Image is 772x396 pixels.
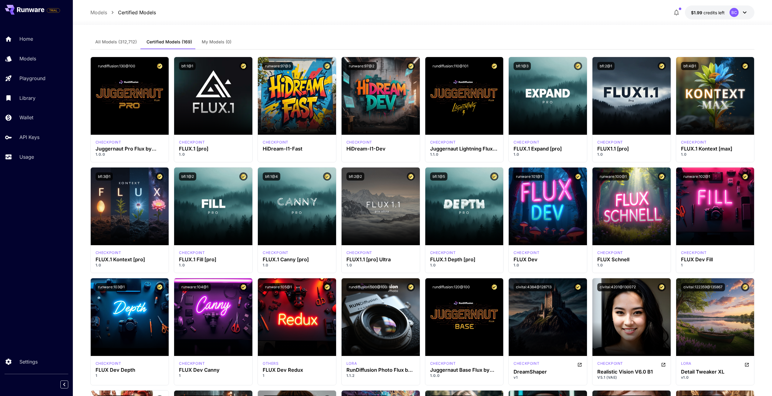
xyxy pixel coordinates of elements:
[514,172,544,181] button: runware:101@1
[514,140,539,145] div: fluxpro
[430,367,499,373] div: Juggernaut Base Flux by RunDiffusion
[681,250,707,256] p: checkpoint
[96,152,164,157] p: 1.0.0
[514,361,539,368] div: SD 1.5
[681,152,750,157] p: 1.0
[346,140,372,145] div: HiDream Dev
[19,75,46,82] p: Playground
[658,283,666,291] button: Certified Model – Vetted for best performance and includes a commercial license.
[597,146,666,152] h3: FLUX1.1 [pro]
[19,94,35,102] p: Library
[574,62,582,70] button: Certified Model – Vetted for best performance and includes a commercial license.
[96,367,164,373] h3: FLUX Dev Depth
[597,369,666,375] div: Realistic Vision V6.0 B1
[96,62,138,70] button: rundiffusion:130@100
[346,172,364,181] button: bfl:2@2
[597,140,623,145] div: fluxpro
[681,369,750,375] h3: Detail Tweaker XL
[430,172,447,181] button: bfl:1@5
[156,283,164,291] button: Certified Model – Vetted for best performance and includes a commercial license.
[118,9,156,16] a: Certified Models
[263,172,280,181] button: bfl:1@4
[346,367,415,373] h3: RunDiffusion Photo Flux by RunDiffusion
[691,10,703,15] span: $1.99
[96,361,121,366] div: FLUX.1 D
[346,361,357,366] div: FLUX.1 D
[430,262,499,268] p: 1.0
[65,379,73,390] div: Collapse sidebar
[597,140,623,145] p: checkpoint
[430,373,499,378] p: 1.0.0
[490,62,498,70] button: Certified Model – Vetted for best performance and includes a commercial license.
[96,373,164,378] p: 1
[597,257,666,262] div: FLUX Schnell
[346,257,415,262] h3: FLUX1.1 [pro] Ultra
[346,146,415,152] h3: HiDream-I1-Dev
[179,146,248,152] h3: FLUX.1 [pro]
[577,361,582,368] button: Open in CivitAI
[239,283,248,291] button: Certified Model – Vetted for best performance and includes a commercial license.
[323,283,331,291] button: Certified Model – Vetted for best performance and includes a commercial license.
[514,375,582,380] p: v1
[179,283,211,291] button: runware:104@1
[597,62,615,70] button: bfl:2@1
[658,172,666,181] button: Certified Model – Vetted for best performance and includes a commercial license.
[741,172,749,181] button: Certified Model – Vetted for best performance and includes a commercial license.
[597,172,629,181] button: runware:100@1
[263,257,331,262] div: FLUX.1 Canny [pro]
[346,283,389,291] button: rundiffusion:500@100
[681,146,750,152] div: FLUX.1 Kontext [max]
[263,283,294,291] button: runware:105@1
[597,283,638,291] button: civitai:4201@130072
[47,7,60,14] span: Add your payment card to enable full platform functionality.
[574,283,582,291] button: Certified Model – Vetted for best performance and includes a commercial license.
[490,283,498,291] button: Certified Model – Vetted for best performance and includes a commercial license.
[179,361,205,366] p: checkpoint
[346,373,415,378] p: 1.1.2
[703,10,725,15] span: credits left
[47,8,60,13] span: TRIAL
[681,361,691,368] div: SDXL 1.0
[430,250,456,256] div: fluxpro
[681,361,691,366] p: lora
[514,283,554,291] button: civitai:4384@128713
[179,250,205,256] div: fluxpro
[514,369,582,375] h3: DreamShaper
[19,153,34,161] p: Usage
[263,361,279,366] p: others
[661,361,666,368] button: Open in CivitAI
[430,152,499,157] p: 1.1.0
[179,262,248,268] p: 1.0
[691,9,725,16] div: $1.9942
[263,262,331,268] p: 1.0
[90,9,107,16] a: Models
[597,152,666,157] p: 1.0
[430,257,499,262] div: FLUX.1 Depth [pro]
[263,361,279,366] div: FLUX.1 D
[514,250,539,256] div: FLUX.1 D
[681,375,750,380] p: v1.0
[179,140,205,145] div: fluxpro
[514,146,582,152] div: FLUX.1 Expand [pro]
[597,361,623,366] p: checkpoint
[60,381,68,388] button: Collapse sidebar
[430,62,471,70] button: rundiffusion:110@101
[514,361,539,366] p: checkpoint
[323,62,331,70] button: Certified Model – Vetted for best performance and includes a commercial license.
[19,55,36,62] p: Models
[263,250,288,256] p: checkpoint
[156,172,164,181] button: Certified Model – Vetted for best performance and includes a commercial license.
[685,5,754,19] button: $1.9942BC
[96,283,127,291] button: runware:103@1
[179,257,248,262] h3: FLUX.1 Fill [pro]
[597,250,623,256] p: checkpoint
